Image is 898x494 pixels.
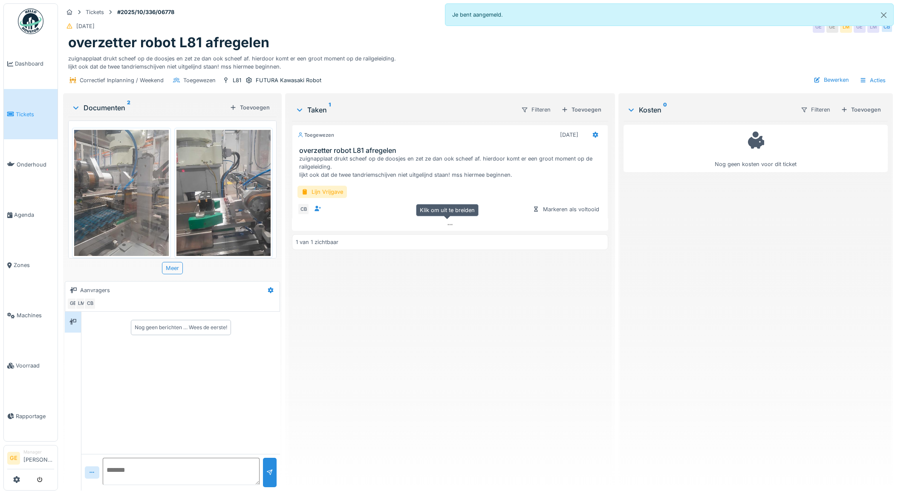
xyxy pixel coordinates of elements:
[7,449,54,469] a: GE Manager[PERSON_NAME]
[627,105,794,115] div: Kosten
[867,21,879,33] div: LM
[17,161,54,169] span: Onderhoud
[14,211,54,219] span: Agenda
[226,102,273,113] div: Toevoegen
[135,324,227,331] div: Nog geen berichten … Wees de eerste!
[4,341,58,391] a: Voorraad
[4,39,58,89] a: Dashboard
[176,130,271,256] img: xcnwt6d5qs5zbv5igpqz5yqm50sh
[84,298,96,310] div: CB
[16,362,54,370] span: Voorraad
[7,452,20,465] li: GE
[68,34,269,51] h1: overzetter robot L81 afregelen
[558,104,605,115] div: Toevoegen
[416,204,479,216] div: Klik om uit te breiden
[837,104,884,115] div: Toevoegen
[856,74,889,86] div: Acties
[629,129,882,168] div: Nog geen kosten voor dit ticket
[162,262,183,274] div: Meer
[4,240,58,290] a: Zones
[75,298,87,310] div: LM
[72,103,226,113] div: Documenten
[295,105,514,115] div: Taken
[127,103,130,113] sup: 2
[4,89,58,139] a: Tickets
[68,51,888,71] div: zuignapplaat drukt scheef op de doosjes en zet ze dan ook scheef af. hierdoor komt er een groot m...
[183,76,216,84] div: Toegewezen
[4,290,58,341] a: Machines
[445,3,894,26] div: Je bent aangemeld.
[74,130,169,256] img: uau2usd7ldgy748skkussgqi8d2j
[14,261,54,269] span: Zones
[840,21,852,33] div: LM
[114,8,178,16] strong: #2025/10/336/06778
[23,449,54,455] div: Manager
[16,110,54,118] span: Tickets
[4,391,58,441] a: Rapportage
[874,4,893,26] button: Close
[517,103,554,116] div: Filteren
[329,105,331,115] sup: 1
[15,60,54,68] span: Dashboard
[813,21,825,33] div: GE
[529,204,603,215] div: Markeren als voltooid
[17,311,54,319] span: Machines
[797,103,834,116] div: Filteren
[297,203,309,215] div: CB
[296,238,338,246] div: 1 van 1 zichtbaar
[233,76,241,84] div: L81
[663,105,667,115] sup: 0
[881,21,893,33] div: CB
[80,286,110,294] div: Aanvragers
[4,190,58,240] a: Agenda
[4,139,58,190] a: Onderhoud
[299,155,604,179] div: zuignapplaat drukt scheef op de doosjes en zet ze dan ook scheef af. hierdoor komt er een groot m...
[23,449,54,467] li: [PERSON_NAME]
[297,186,347,198] div: Lijn Vrijgave
[76,22,95,30] div: [DATE]
[67,298,79,310] div: GE
[174,258,273,266] div: 20250929_135751.jpg
[80,76,164,84] div: Correctief Inplanning / Weekend
[826,21,838,33] div: GE
[18,9,43,34] img: Badge_color-CXgf-gQk.svg
[86,8,104,16] div: Tickets
[297,132,334,139] div: Toegewezen
[854,21,866,33] div: GE
[560,131,578,139] div: [DATE]
[72,258,171,266] div: 20250929_135928.jpg
[299,146,604,155] h3: overzetter robot L81 afregelen
[16,412,54,420] span: Rapportage
[256,76,321,84] div: FUTURA Kawasaki Robot
[810,74,852,86] div: Bewerken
